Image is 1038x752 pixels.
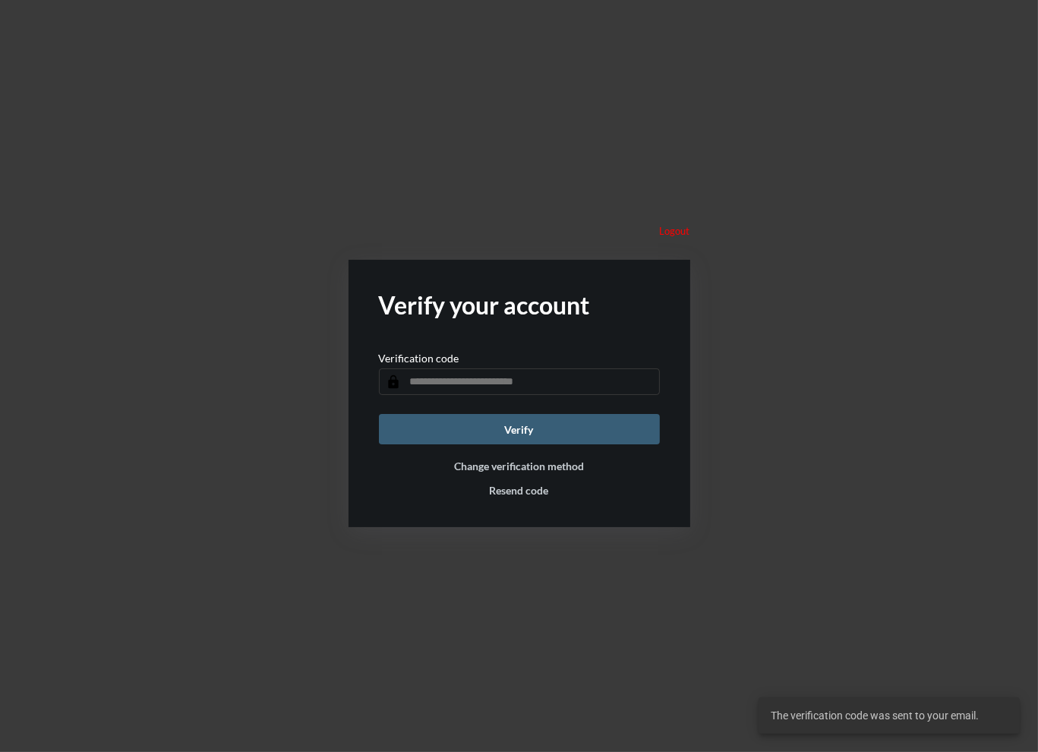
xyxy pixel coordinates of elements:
[660,225,690,237] p: Logout
[771,708,979,723] span: The verification code was sent to your email.
[379,290,660,320] h2: Verify your account
[454,460,584,472] button: Change verification method
[490,484,549,497] button: Resend code
[379,352,459,365] p: Verification code
[379,414,660,444] button: Verify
